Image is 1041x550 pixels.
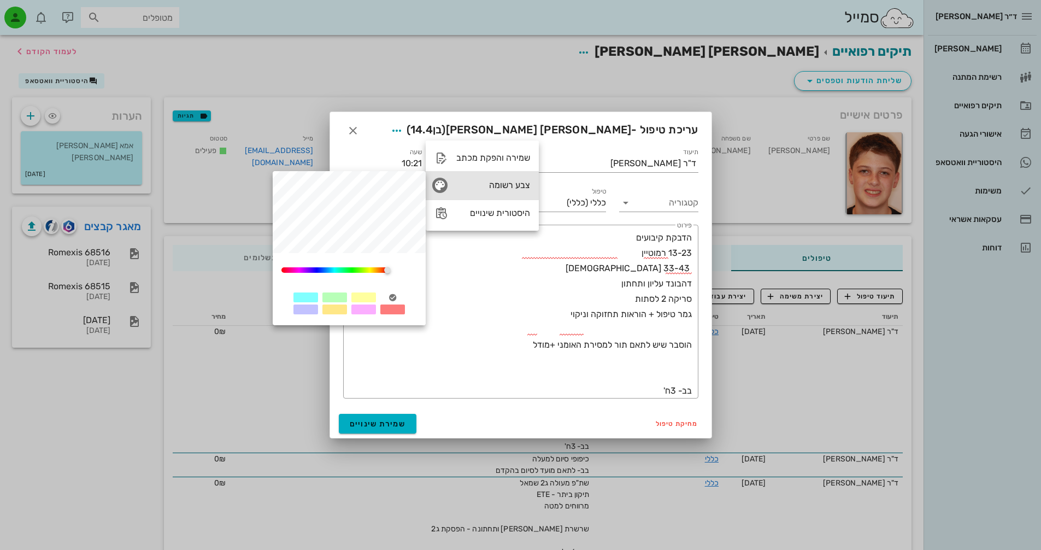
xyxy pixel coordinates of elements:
div: שמירה והפקת מכתב [456,153,530,163]
div: צבע רשומה [426,171,539,200]
span: (בן ) [407,123,446,136]
label: תיעוד [683,148,698,156]
div: תיעודד"ר [PERSON_NAME] [527,155,698,172]
label: שעה [410,148,422,156]
span: 14.4 [410,123,433,136]
button: שמירת שינויים [339,414,417,434]
span: (כללי) [567,198,588,208]
div: ד"ר [PERSON_NAME] [610,159,696,168]
span: שמירת שינויים [350,419,406,429]
span: עריכת טיפול - [387,121,698,141]
span: מחיקת טיפול [656,420,698,428]
button: מחיקת טיפול [651,416,703,431]
label: פירוט [677,221,692,230]
div: היסטורית שינויים [456,208,530,218]
span: כללי [590,198,606,208]
label: טיפול [592,188,606,196]
div: צבע רשומה [456,180,530,190]
span: [PERSON_NAME] [PERSON_NAME] [446,123,632,136]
